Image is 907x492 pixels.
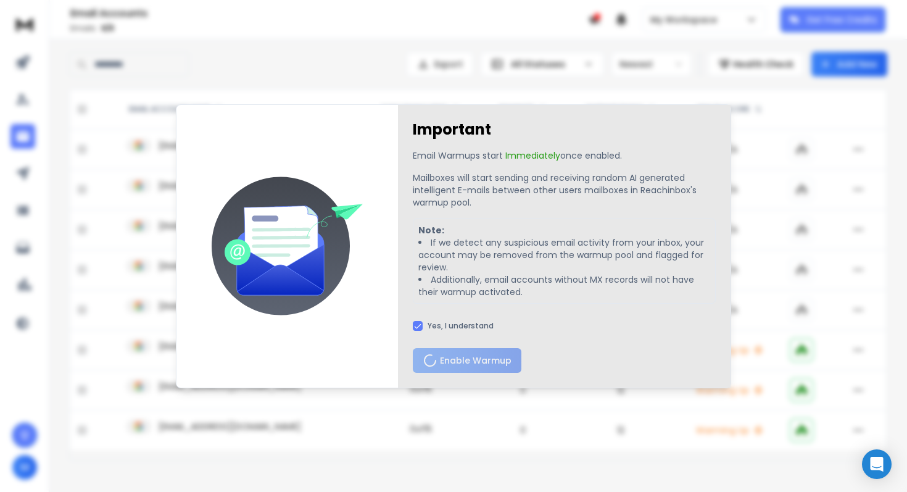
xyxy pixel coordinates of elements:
li: If we detect any suspicious email activity from your inbox, your account may be removed from the ... [418,236,710,273]
p: Mailboxes will start sending and receiving random AI generated intelligent E-mails between other ... [413,172,716,209]
div: Open Intercom Messenger [862,449,892,479]
span: Immediately [505,149,560,162]
p: Email Warmups start once enabled. [413,149,622,162]
li: Additionally, email accounts without MX records will not have their warmup activated. [418,273,710,298]
h1: Important [413,120,491,140]
p: Note: [418,224,710,236]
label: Yes, I understand [428,321,494,331]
